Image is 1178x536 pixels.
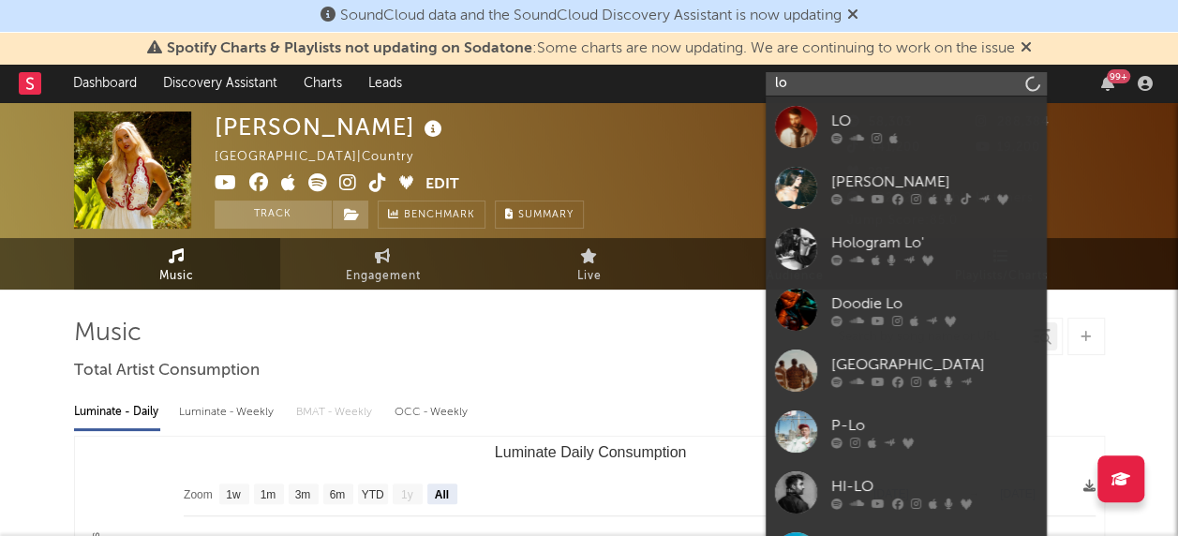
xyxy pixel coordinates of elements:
text: Zoom [184,488,213,501]
div: [PERSON_NAME] [215,112,447,142]
text: 1w [226,488,241,501]
a: Charts [291,65,355,102]
span: Engagement [346,265,421,288]
text: Luminate Daily Consumption [494,444,686,460]
span: Spotify Charts & Playlists not updating on Sodatone [167,41,532,56]
div: [PERSON_NAME] [831,171,1037,193]
a: Live [486,238,693,290]
div: LO [831,110,1037,132]
div: OCC - Weekly [395,396,470,428]
button: Track [215,201,332,229]
text: 1m [260,488,276,501]
span: Dismiss [1021,41,1032,56]
button: Summary [495,201,584,229]
span: Live [577,265,602,288]
span: : Some charts are now updating. We are continuing to work on the issue [167,41,1015,56]
div: P-Lo [831,414,1037,437]
span: Music [159,265,194,288]
a: Leads [355,65,415,102]
text: All [434,488,448,501]
span: Dismiss [847,8,858,23]
span: SoundCloud data and the SoundCloud Discovery Assistant is now updating [340,8,842,23]
a: Benchmark [378,201,485,229]
a: P-Lo [766,401,1047,462]
a: Audience [693,238,899,290]
a: [GEOGRAPHIC_DATA] [766,340,1047,401]
div: 99 + [1107,69,1130,83]
a: Dashboard [60,65,150,102]
a: Doodie Lo [766,279,1047,340]
div: [GEOGRAPHIC_DATA] [831,353,1037,376]
span: Benchmark [404,204,475,227]
a: LO [766,97,1047,157]
text: 1y [400,488,412,501]
span: Total Artist Consumption [74,360,260,382]
input: Search for artists [766,72,1047,96]
div: Hologram Lo' [831,231,1037,254]
text: YTD [361,488,383,501]
button: Edit [425,173,459,197]
div: HI-LO [831,475,1037,498]
a: Music [74,238,280,290]
div: Luminate - Weekly [179,396,277,428]
text: 6m [329,488,345,501]
a: Hologram Lo' [766,218,1047,279]
a: [PERSON_NAME] [766,157,1047,218]
div: Luminate - Daily [74,396,160,428]
a: HI-LO [766,462,1047,523]
button: 99+ [1101,76,1114,91]
text: 3m [294,488,310,501]
div: Doodie Lo [831,292,1037,315]
a: Engagement [280,238,486,290]
div: [GEOGRAPHIC_DATA] | Country [215,146,435,169]
span: Summary [518,210,574,220]
a: Discovery Assistant [150,65,291,102]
